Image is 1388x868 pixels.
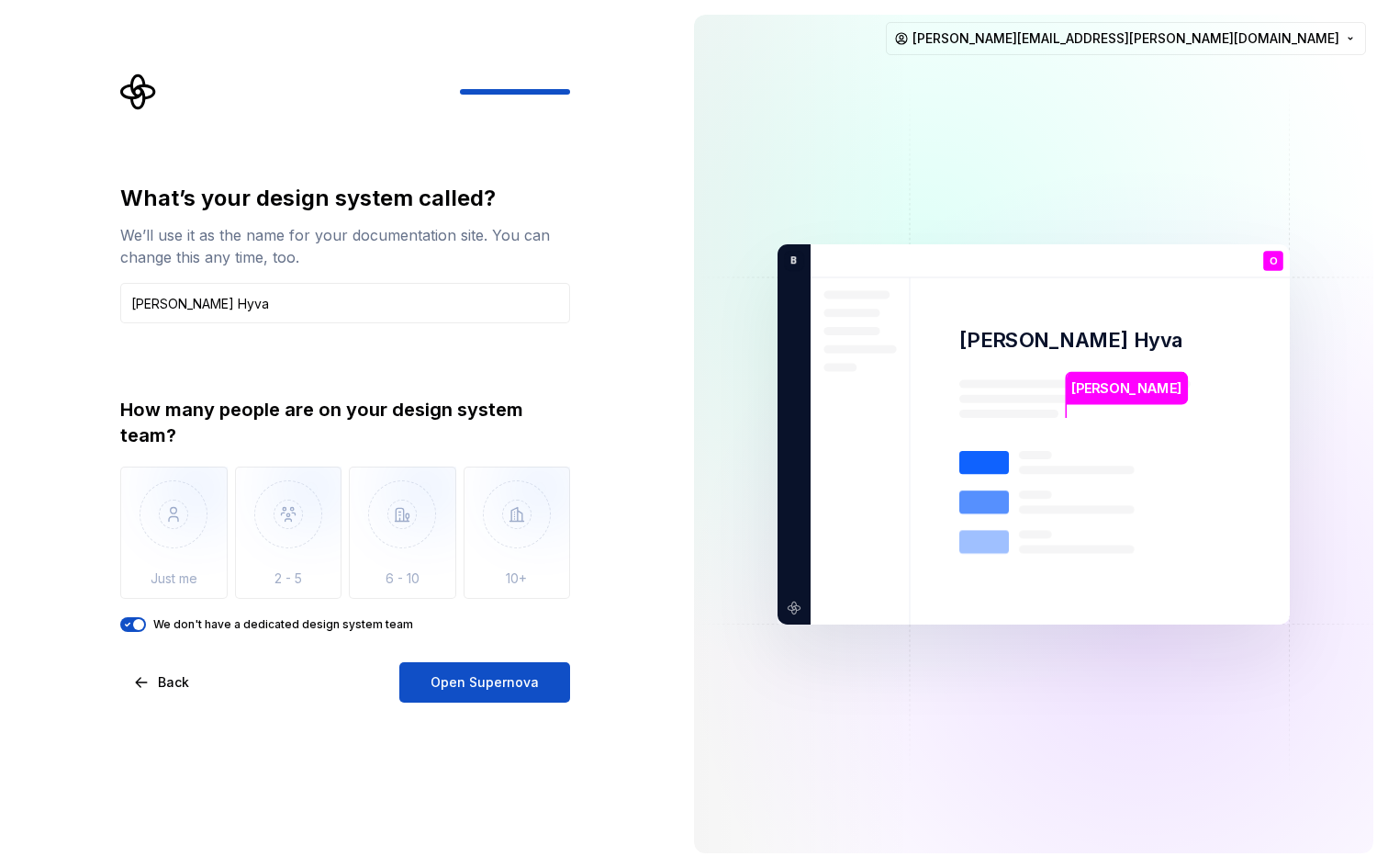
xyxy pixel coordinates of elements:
span: Back [158,673,189,692]
span: [PERSON_NAME][EMAIL_ADDRESS][PERSON_NAME][DOMAIN_NAME] [912,29,1339,48]
input: Design system name [120,283,570,323]
p: B [784,252,797,268]
p: [PERSON_NAME] [1071,378,1181,398]
svg: Supernova Logo [120,73,157,110]
div: We’ll use it as the name for your documentation site. You can change this any time, too. [120,224,570,268]
button: [PERSON_NAME][EMAIL_ADDRESS][PERSON_NAME][DOMAIN_NAME] [886,22,1366,55]
p: [PERSON_NAME] Hyva [959,327,1183,354]
div: What’s your design system called? [120,184,570,213]
label: We don't have a dedicated design system team [153,617,413,632]
button: Back [120,662,205,703]
div: How many people are on your design system team? [120,397,570,448]
button: Open Supernova [399,662,570,703]
p: O [1270,255,1278,265]
span: Open Supernova [431,673,539,692]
